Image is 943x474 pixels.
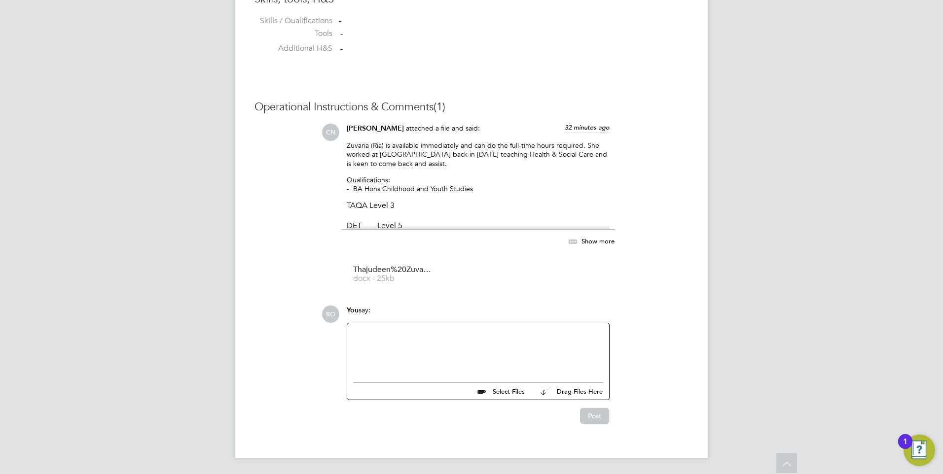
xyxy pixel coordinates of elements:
[353,266,432,282] a: Thajudeen%20Zuvairia%20418925 docx - 25kb
[347,221,610,241] li: DET Level 5
[347,141,610,168] p: Zuvaria (Ria) is available immediately and can do the full-time hours required. She worked at [GE...
[254,43,332,54] label: Additional H&S
[347,201,610,221] li: TAQA Level 3
[347,306,359,314] span: You
[903,441,907,454] div: 1
[434,100,445,113] span: (1)
[322,305,339,323] span: RO
[254,16,332,26] label: Skills / Qualifications
[406,124,480,133] span: attached a file and said:
[339,16,689,26] div: -
[340,44,343,54] span: -
[254,100,689,114] h3: Operational Instructions & Comments
[347,305,610,323] div: say:
[580,408,609,424] button: Post
[533,381,603,402] button: Drag Files Here
[904,435,935,466] button: Open Resource Center, 1 new notification
[353,275,432,282] span: docx - 25kb
[340,29,343,39] span: -
[353,266,432,273] span: Thajudeen%20Zuvairia%20418925
[581,237,615,245] span: Show more
[347,175,610,193] p: Qualifications: - BA Hons Childhood and Youth Studies
[254,29,332,39] label: Tools
[347,124,404,133] span: [PERSON_NAME]
[322,124,339,141] span: CN
[565,123,610,132] span: 32 minutes ago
